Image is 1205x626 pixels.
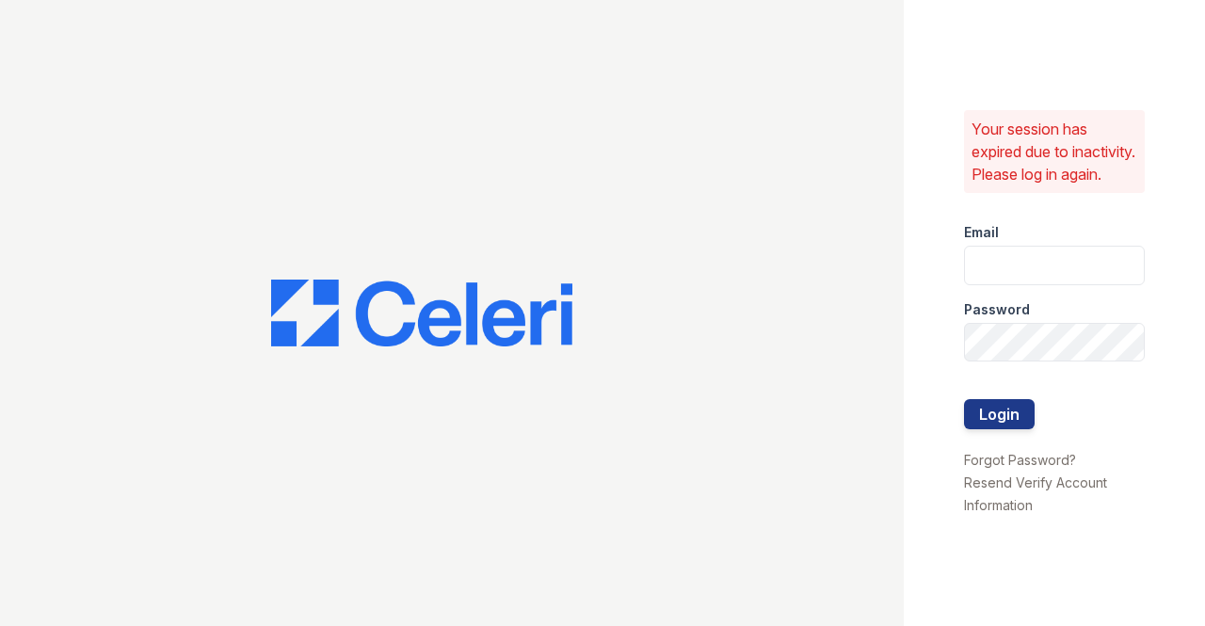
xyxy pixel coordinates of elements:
label: Password [964,300,1030,319]
img: CE_Logo_Blue-a8612792a0a2168367f1c8372b55b34899dd931a85d93a1a3d3e32e68fde9ad4.png [271,280,572,347]
label: Email [964,223,999,242]
p: Your session has expired due to inactivity. Please log in again. [972,118,1137,185]
a: Forgot Password? [964,452,1076,468]
a: Resend Verify Account Information [964,474,1107,513]
button: Login [964,399,1035,429]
